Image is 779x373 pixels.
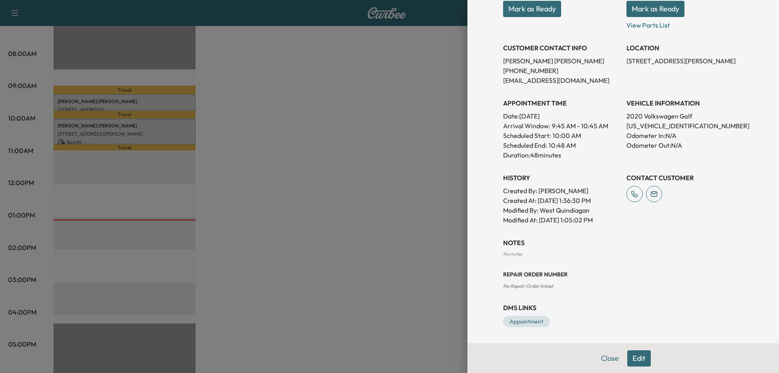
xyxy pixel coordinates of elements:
h3: DMS Links [503,303,743,313]
p: Odometer Out: N/A [626,140,743,150]
p: Modified By : West Quindiagan [503,205,620,215]
button: Close [596,350,624,367]
span: 9:45 AM - 10:45 AM [552,121,608,131]
p: 2020 Volkswagen Golf [626,111,743,121]
h3: CUSTOMER CONTACT INFO [503,43,620,53]
span: No Repair Order linked [503,283,553,289]
p: 10:00 AM [553,131,581,140]
p: Scheduled End: [503,140,547,150]
p: [STREET_ADDRESS][PERSON_NAME] [626,56,743,66]
p: Odometer In: N/A [626,131,743,140]
p: View Parts List [626,17,743,30]
div: No notes [503,251,743,257]
p: [EMAIL_ADDRESS][DOMAIN_NAME] [503,75,620,85]
h3: VEHICLE INFORMATION [626,98,743,108]
h3: APPOINTMENT TIME [503,98,620,108]
button: Edit [627,350,651,367]
p: Date: [DATE] [503,111,620,121]
p: Arrival Window: [503,121,620,131]
button: Mark as Ready [503,1,561,17]
p: 10:48 AM [549,140,576,150]
button: Mark as Ready [626,1,684,17]
h3: Repair Order number [503,270,743,278]
p: Created At : [DATE] 1:36:30 PM [503,196,620,205]
p: [PHONE_NUMBER] [503,66,620,75]
p: Duration: 48 minutes [503,150,620,160]
p: Modified At : [DATE] 1:05:02 PM [503,215,620,225]
h3: LOCATION [626,43,743,53]
p: Scheduled Start: [503,131,551,140]
h3: History [503,173,620,183]
p: [US_VEHICLE_IDENTIFICATION_NUMBER] [626,121,743,131]
p: [PERSON_NAME] [PERSON_NAME] [503,56,620,66]
p: Created By : [PERSON_NAME] [503,186,620,196]
a: Appointment [503,316,550,327]
h3: CONTACT CUSTOMER [626,173,743,183]
h3: NOTES [503,238,743,248]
